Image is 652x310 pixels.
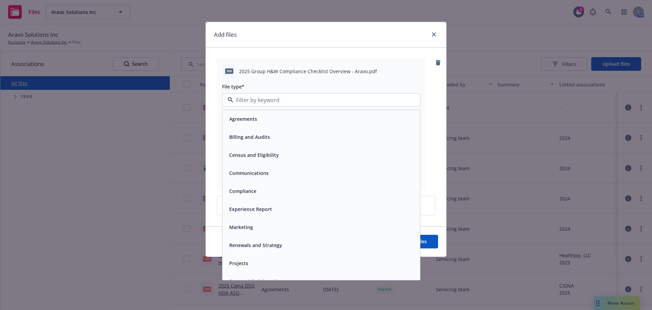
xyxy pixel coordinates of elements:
[214,30,237,39] h1: Add files
[229,224,253,231] button: Marketing
[430,30,438,38] a: close
[225,68,233,74] span: pdf
[222,83,244,90] span: File type*
[434,59,442,67] a: remove
[229,187,256,195] button: Compliance
[229,133,270,141] button: Billing and Audits
[229,169,269,177] button: Communications
[217,196,435,215] div: Upload new files
[229,242,282,249] button: Renewals and Strategy
[229,151,279,159] button: Census and Eligibility
[229,206,272,213] button: Experience Report
[233,96,406,104] input: Filter by keyword
[229,115,257,123] button: Agreements
[239,68,377,75] span: 2025 Group H&W Compliance Checklist Overview - Aravo.pdf
[229,260,248,267] button: Projects
[229,278,283,285] button: System Administration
